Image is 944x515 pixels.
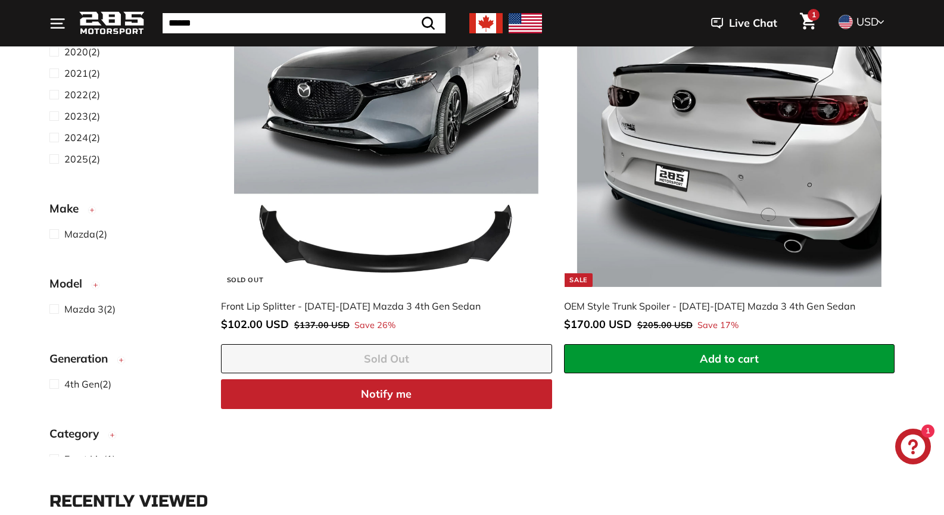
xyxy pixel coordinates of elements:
span: Generation [49,350,117,367]
span: (2) [64,227,107,241]
div: OEM Style Trunk Spoiler - [DATE]-[DATE] Mazda 3 4th Gen Sedan [564,299,883,313]
span: Live Chat [729,15,777,31]
span: (1) [64,452,116,466]
span: 2024 [64,132,88,143]
div: Front Lip Splitter - [DATE]-[DATE] Mazda 3 4th Gen Sedan [221,299,540,313]
span: 2021 [64,67,88,79]
button: Category [49,422,202,451]
span: USD [856,15,878,29]
span: 4th Gen [64,378,99,390]
span: Save 17% [697,319,739,332]
span: Sold Out [364,352,409,366]
span: (2) [64,88,100,102]
inbox-online-store-chat: Shopify online store chat [892,429,934,467]
div: Sale [565,273,592,287]
span: 2025 [64,153,88,165]
span: 2020 [64,46,88,58]
span: Model [49,275,91,292]
button: Live Chat [696,8,793,38]
button: Model [49,271,202,301]
span: $137.00 USD [294,320,350,330]
span: (2) [64,377,111,391]
span: (2) [64,130,100,145]
button: Generation [49,347,202,376]
img: Logo_285_Motorsport_areodynamics_components [79,10,145,38]
div: Sold Out [222,273,268,287]
span: $102.00 USD [221,317,289,331]
button: Make [49,196,202,226]
button: Notify me [221,379,552,409]
a: Cart [793,3,823,43]
span: Add to cart [700,352,759,366]
span: Mazda [64,228,95,240]
span: Category [49,425,108,442]
button: Add to cart [564,344,895,374]
span: (2) [64,109,100,123]
div: Recently viewed [49,492,895,511]
span: 2022 [64,89,88,101]
span: Save 26% [354,319,395,332]
span: (2) [64,302,116,316]
span: 2023 [64,110,88,122]
span: 1 [812,10,816,19]
span: $205.00 USD [637,320,693,330]
button: Sold Out [221,344,552,374]
span: (2) [64,152,100,166]
input: Search [163,13,445,33]
span: Mazda 3 [64,303,104,315]
span: Make [49,200,88,217]
span: $170.00 USD [564,317,632,331]
span: Front Lip [64,453,104,465]
span: (2) [64,45,100,59]
span: (2) [64,66,100,80]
